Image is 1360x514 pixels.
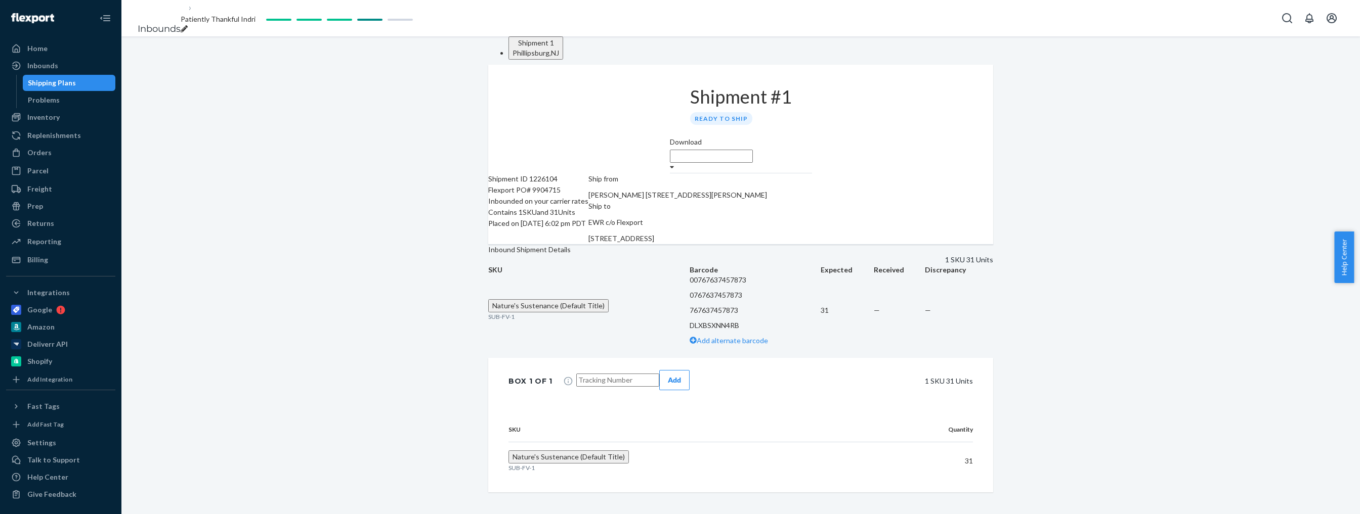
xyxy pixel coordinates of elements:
th: SKU [488,265,690,275]
a: Inbounds [6,58,115,74]
div: Flexport PO# 9904715 [488,184,588,196]
a: Problems [23,92,116,108]
th: Discrepancy [925,265,993,275]
span: — [874,306,880,314]
span: Patiently Thankful Indri [181,15,256,23]
a: Billing [6,252,115,268]
a: Settings [6,435,115,451]
a: Orders [6,145,115,161]
a: Shipping Plans [23,75,116,91]
td: 31 [878,442,973,480]
h1: Shipment #1 [690,87,792,107]
div: Ready to ship [690,112,752,125]
div: Google [27,305,52,315]
div: Home [27,43,48,54]
a: Prep [6,198,115,214]
p: 767637457873 [690,305,821,315]
div: Settings [27,438,56,448]
p: DLXBSXNN4RB [690,320,821,331]
a: Add Integration [6,373,115,386]
div: Talk to Support [27,455,80,465]
div: Integrations [27,288,70,298]
div: Fast Tags [27,401,60,411]
button: Shipment 1Phillipsburg,NJ [508,36,563,60]
a: Google [6,302,115,318]
div: Phillipsburg , NJ [513,48,559,58]
div: Returns [27,218,54,228]
th: Quantity [878,417,973,442]
label: Download [670,137,702,147]
div: Add [668,375,681,385]
th: Received [874,265,924,275]
th: SKU [508,417,878,442]
input: Tracking Number [576,373,659,387]
div: Box 1 of 1 [508,376,552,386]
div: 1 SKU 31 Units [503,255,993,265]
a: Returns [6,215,115,231]
button: Add [659,370,690,390]
span: Shipment 1 [518,38,554,47]
div: Inbounded on your carrier rates [488,196,588,207]
button: Integrations [6,285,115,301]
div: Inbounds [27,61,58,71]
div: Orders [27,148,52,158]
span: Add alternate barcode [697,336,768,345]
div: Shipment ID 1226104 [488,173,588,184]
a: Add alternate barcode [690,336,768,345]
button: Give Feedback [6,486,115,502]
button: Fast Tags [6,398,115,414]
div: Freight [27,184,52,194]
a: Inbounds [138,23,181,34]
a: Inventory [6,109,115,125]
span: [STREET_ADDRESS] [588,234,654,243]
span: SUB-FV-1 [508,464,535,472]
div: Add Fast Tag [27,420,64,429]
p: EWR c/o Flexport [588,217,767,228]
a: Home [6,40,115,57]
th: Expected [821,265,874,275]
p: 00767637457873 [690,275,821,285]
img: Flexport logo [11,13,54,23]
p: 0767637457873 [690,290,821,300]
a: Talk to Support [6,452,115,468]
div: Inventory [27,112,60,122]
div: Inbound Shipment Details [488,245,986,255]
a: Freight [6,181,115,197]
div: Give Feedback [27,489,76,499]
div: Reporting [27,237,61,247]
button: Help Center [1334,231,1354,283]
div: Contains 1 SKU and 31 Units [488,207,588,218]
div: Amazon [27,322,55,332]
div: Parcel [27,166,49,176]
div: Shopify [27,356,52,366]
span: Nature's Sustenance (Default Title) [513,452,625,461]
td: 31 [821,275,874,346]
a: Help Center [6,469,115,485]
div: Shipping Plans [28,78,76,88]
button: Nature's Sustenance (Default Title) [488,299,609,312]
button: Open notifications [1299,8,1320,28]
a: Parcel [6,163,115,179]
p: Ship to [588,201,767,212]
div: Deliverr API [27,339,68,349]
div: Help Center [27,472,68,482]
a: Replenishments [6,127,115,144]
div: Prep [27,201,43,211]
button: Open account menu [1322,8,1342,28]
div: Placed on [DATE] 6:02 pm PDT [488,218,588,229]
div: Replenishments [27,130,81,141]
button: Nature's Sustenance (Default Title) [508,450,629,463]
button: Open Search Box [1277,8,1297,28]
div: Billing [27,255,48,265]
a: Add Fast Tag [6,418,115,431]
p: Ship from [588,173,767,184]
div: Add Integration [27,375,72,384]
a: Reporting [6,233,115,250]
a: Amazon [6,319,115,335]
span: SUB-FV-1 [488,313,515,320]
button: Close Navigation [95,8,115,28]
div: 1 SKU 31 Units [705,370,973,393]
span: Nature's Sustenance (Default Title) [492,301,605,310]
span: [PERSON_NAME] [STREET_ADDRESS][PERSON_NAME] [588,191,767,199]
